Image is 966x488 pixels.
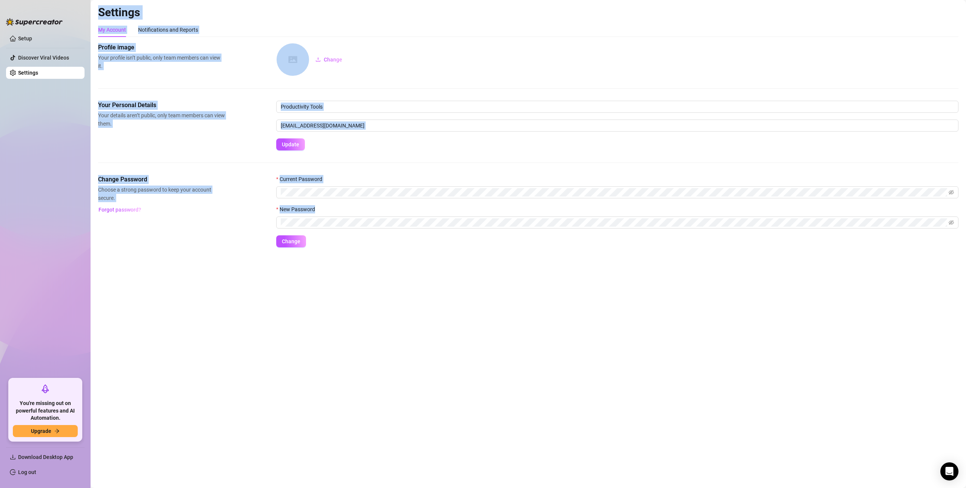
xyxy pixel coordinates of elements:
[276,120,958,132] input: Enter new email
[41,384,50,393] span: rocket
[98,43,225,52] span: Profile image
[18,70,38,76] a: Settings
[31,428,51,434] span: Upgrade
[324,57,342,63] span: Change
[98,207,141,213] span: Forgot password?
[281,188,947,196] input: Current Password
[98,5,958,20] h2: Settings
[18,55,69,61] a: Discover Viral Videos
[98,175,225,184] span: Change Password
[98,54,225,70] span: Your profile isn’t public, only team members can view it.
[315,57,321,62] span: upload
[277,43,309,76] img: square-placeholder.png
[282,238,300,244] span: Change
[98,204,141,216] button: Forgot password?
[98,26,126,34] div: My Account
[276,101,958,113] input: Enter name
[276,175,327,183] label: Current Password
[276,205,320,213] label: New Password
[10,454,16,460] span: download
[18,469,36,475] a: Log out
[54,428,60,434] span: arrow-right
[282,141,299,147] span: Update
[18,35,32,41] a: Setup
[940,462,958,480] div: Open Intercom Messenger
[949,220,954,225] span: eye-invisible
[276,235,306,247] button: Change
[13,425,78,437] button: Upgradearrow-right
[6,18,63,26] img: logo-BBDzfeDw.svg
[309,54,348,66] button: Change
[13,400,78,422] span: You're missing out on powerful features and AI Automation.
[98,186,225,202] span: Choose a strong password to keep your account secure.
[138,26,198,34] div: Notifications and Reports
[281,218,947,227] input: New Password
[18,454,73,460] span: Download Desktop App
[949,190,954,195] span: eye-invisible
[98,101,225,110] span: Your Personal Details
[276,138,305,150] button: Update
[98,111,225,128] span: Your details aren’t public, only team members can view them.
